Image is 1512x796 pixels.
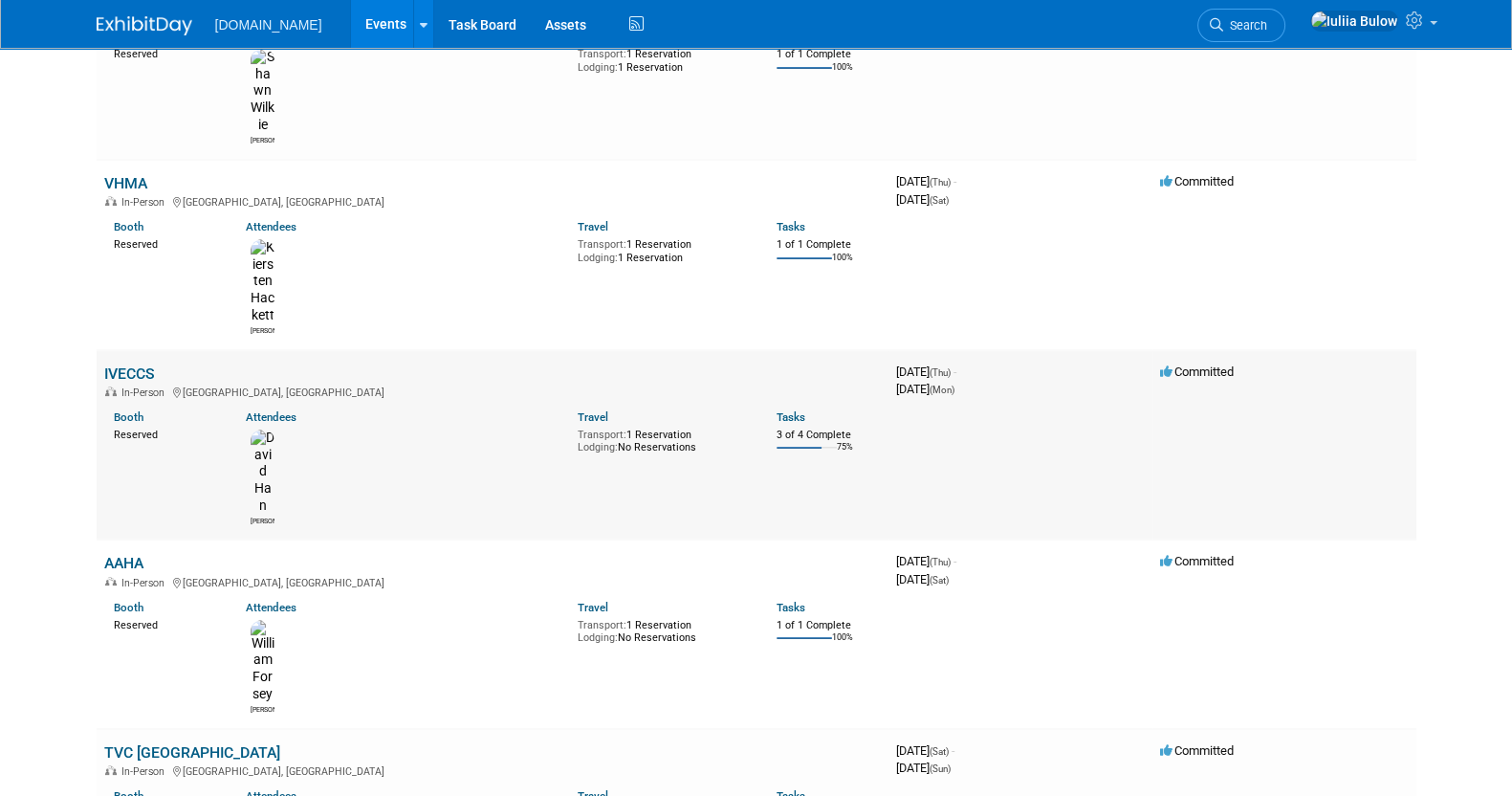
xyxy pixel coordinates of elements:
[578,61,618,74] span: Lodging:
[1160,174,1234,188] span: Committed
[578,44,748,74] div: 1 Reservation 1 Reservation
[896,743,954,758] span: [DATE]
[121,577,170,589] span: In-Person
[105,196,117,206] img: In-Person Event
[1160,743,1234,758] span: Committed
[246,220,296,233] a: Attendees
[953,174,956,188] span: -
[121,196,170,209] span: In-Person
[578,238,626,251] span: Transport:
[251,703,274,715] div: William Forsey
[930,557,951,567] span: (Thu)
[114,425,218,442] div: Reserved
[578,631,618,644] span: Lodging:
[251,620,274,703] img: William Forsey
[930,367,951,378] span: (Thu)
[251,134,274,145] div: Shawn Wilkie
[251,49,274,134] img: Shawn Wilkie
[251,239,274,324] img: Kiersten Hackett
[578,619,626,631] span: Transport:
[1160,365,1234,379] span: Committed
[97,16,192,35] img: ExhibitDay
[896,761,951,775] span: [DATE]
[578,425,748,454] div: 1 Reservation No Reservations
[777,429,881,442] div: 3 of 4 Complete
[896,572,949,586] span: [DATE]
[246,410,296,424] a: Attendees
[952,743,954,758] span: -
[104,763,881,778] div: [GEOGRAPHIC_DATA], [GEOGRAPHIC_DATA]
[251,515,274,526] div: David Han
[930,763,951,774] span: (Sun)
[578,601,608,614] a: Travel
[578,615,748,645] div: 1 Reservation No Reservations
[578,252,618,264] span: Lodging:
[578,220,608,233] a: Travel
[104,574,881,589] div: [GEOGRAPHIC_DATA], [GEOGRAPHIC_DATA]
[777,619,881,632] div: 1 of 1 Complete
[251,430,274,515] img: David Han
[896,554,956,568] span: [DATE]
[104,174,147,192] a: VHMA
[930,177,951,188] span: (Thu)
[114,601,143,614] a: Booth
[777,220,805,233] a: Tasks
[930,385,954,395] span: (Mon)
[104,365,155,383] a: IVECCS
[246,601,296,614] a: Attendees
[578,48,626,60] span: Transport:
[578,429,626,441] span: Transport:
[777,601,805,614] a: Tasks
[105,577,117,586] img: In-Person Event
[896,382,954,396] span: [DATE]
[105,765,117,775] img: In-Person Event
[930,746,949,757] span: (Sat)
[578,234,748,264] div: 1 Reservation 1 Reservation
[777,238,881,252] div: 1 of 1 Complete
[832,632,853,658] td: 100%
[104,554,143,572] a: AAHA
[105,387,117,396] img: In-Person Event
[953,365,956,379] span: -
[896,192,949,207] span: [DATE]
[121,387,170,399] span: In-Person
[104,743,280,762] a: TVC [GEOGRAPHIC_DATA]
[832,253,853,278] td: 100%
[930,575,949,586] span: (Sat)
[104,384,881,399] div: [GEOGRAPHIC_DATA], [GEOGRAPHIC_DATA]
[777,48,881,61] div: 1 of 1 Complete
[1160,554,1234,568] span: Committed
[114,234,218,252] div: Reserved
[121,765,170,778] span: In-Person
[953,554,956,568] span: -
[578,441,618,453] span: Lodging:
[215,17,322,33] span: [DOMAIN_NAME]
[578,410,608,424] a: Travel
[832,62,853,88] td: 100%
[114,615,218,632] div: Reserved
[114,220,143,233] a: Booth
[104,193,881,209] div: [GEOGRAPHIC_DATA], [GEOGRAPHIC_DATA]
[1197,9,1285,42] a: Search
[930,195,949,206] span: (Sat)
[114,410,143,424] a: Booth
[1310,11,1398,32] img: Iuliia Bulow
[114,44,218,61] div: Reserved
[777,410,805,424] a: Tasks
[837,442,853,468] td: 75%
[896,365,956,379] span: [DATE]
[251,324,274,336] div: Kiersten Hackett
[1223,18,1267,33] span: Search
[896,174,956,188] span: [DATE]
